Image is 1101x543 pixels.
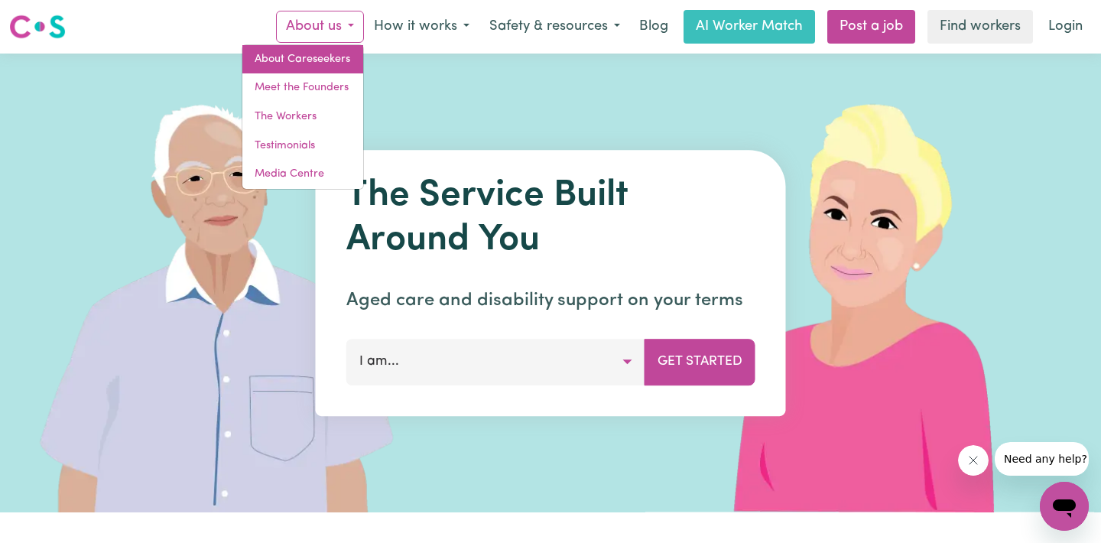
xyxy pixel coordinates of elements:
button: I am... [346,339,645,385]
a: Meet the Founders [242,73,363,102]
a: Login [1039,10,1092,44]
p: Aged care and disability support on your terms [346,287,755,314]
iframe: Close message [958,445,989,476]
img: Careseekers logo [9,13,66,41]
h1: The Service Built Around You [346,174,755,262]
iframe: Button to launch messaging window [1040,482,1089,531]
button: How it works [364,11,479,43]
a: Careseekers logo [9,9,66,44]
a: Post a job [827,10,915,44]
a: The Workers [242,102,363,132]
button: Get Started [645,339,755,385]
a: Find workers [927,10,1033,44]
a: Media Centre [242,160,363,189]
a: Testimonials [242,132,363,161]
a: AI Worker Match [684,10,815,44]
iframe: Message from company [995,442,1089,476]
a: About Careseekers [242,45,363,74]
button: About us [276,11,364,43]
a: Blog [630,10,677,44]
button: Safety & resources [479,11,630,43]
div: About us [242,44,364,190]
